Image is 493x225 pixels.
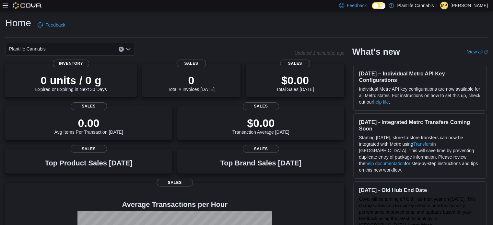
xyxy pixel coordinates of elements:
a: View allExternal link [467,49,488,54]
h1: Home [5,17,31,29]
svg: External link [484,50,488,54]
span: Feedback [45,22,65,28]
div: Total Sales [DATE] [276,74,314,92]
span: Sales [176,60,206,67]
h3: Top Product Sales [DATE] [45,159,132,167]
a: help file [373,99,389,105]
p: 0 [168,74,215,87]
div: Total # Invoices [DATE] [168,74,215,92]
span: Sales [243,145,279,153]
span: Sales [157,179,193,186]
h3: [DATE] – Individual Metrc API Key Configurations [359,70,481,83]
span: Sales [71,102,107,110]
div: Expired or Expiring in Next 30 Days [35,74,107,92]
img: Cova [13,2,42,9]
a: Transfers [413,141,432,147]
a: help documentation [365,161,405,166]
input: Dark Mode [372,2,385,9]
h3: [DATE] - Integrated Metrc Transfers Coming Soon [359,119,481,132]
p: 0 units / 0 g [35,74,107,87]
span: Sales [71,145,107,153]
p: | [436,2,438,9]
a: Feedback [35,18,68,31]
span: Inventory [53,60,89,67]
p: $0.00 [232,117,289,129]
button: Open list of options [126,47,131,52]
span: Sales [280,60,310,67]
span: Plantlife Cannabis [9,45,46,53]
p: $0.00 [276,74,314,87]
h3: Top Brand Sales [DATE] [220,159,301,167]
p: Plantlife Cannabis [397,2,434,9]
h2: What's new [352,47,400,57]
p: Updated 1 minute(s) ago [294,51,344,56]
span: MP [441,2,447,9]
p: Starting [DATE], store-to-store transfers can now be integrated with Metrc using in [GEOGRAPHIC_D... [359,134,481,173]
span: Feedback [347,2,367,9]
p: [PERSON_NAME] [451,2,488,9]
span: Sales [243,102,279,110]
div: Avg Items Per Transaction [DATE] [54,117,123,135]
h4: Average Transactions per Hour [10,201,339,208]
p: 0.00 [54,117,123,129]
button: Clear input [119,47,124,52]
h3: [DATE] - Old Hub End Date [359,187,481,193]
p: Individual Metrc API key configurations are now available for all Metrc states. For instructions ... [359,86,481,105]
div: Melissa Pettitt [440,2,448,9]
div: Transaction Average [DATE] [232,117,289,135]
